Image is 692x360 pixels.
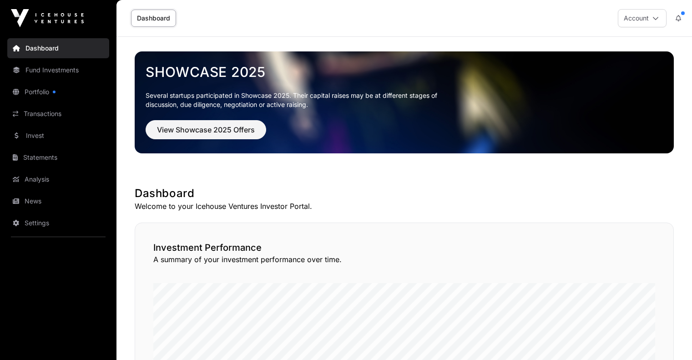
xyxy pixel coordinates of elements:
a: Analysis [7,169,109,189]
button: Account [618,9,667,27]
a: Showcase 2025 [146,64,663,80]
iframe: Chat Widget [647,316,692,360]
h1: Dashboard [135,186,674,201]
a: News [7,191,109,211]
a: Invest [7,126,109,146]
a: Transactions [7,104,109,124]
h2: Investment Performance [153,241,655,254]
a: Fund Investments [7,60,109,80]
a: Settings [7,213,109,233]
a: Dashboard [7,38,109,58]
button: View Showcase 2025 Offers [146,120,266,139]
img: Showcase 2025 [135,51,674,153]
img: Icehouse Ventures Logo [11,9,84,27]
a: View Showcase 2025 Offers [146,129,266,138]
span: View Showcase 2025 Offers [157,124,255,135]
a: Dashboard [131,10,176,27]
p: Several startups participated in Showcase 2025. Their capital raises may be at different stages o... [146,91,451,109]
a: Portfolio [7,82,109,102]
p: Welcome to your Icehouse Ventures Investor Portal. [135,201,674,212]
p: A summary of your investment performance over time. [153,254,655,265]
a: Statements [7,147,109,167]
